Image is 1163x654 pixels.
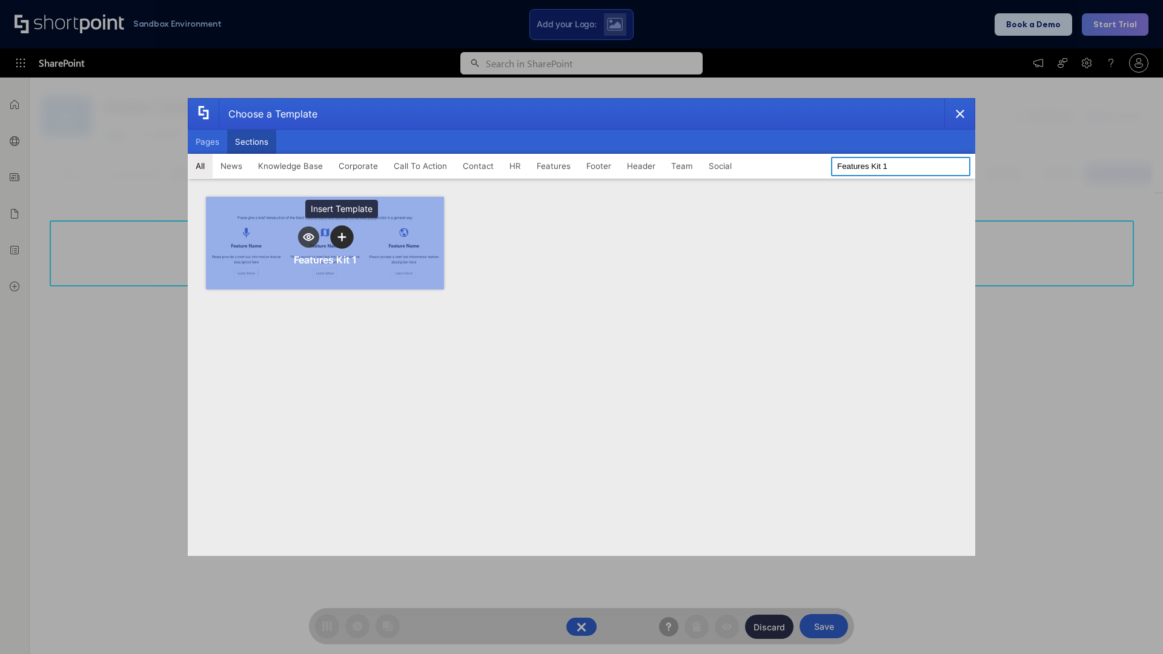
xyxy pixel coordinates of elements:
button: All [188,154,213,178]
button: Knowledge Base [250,154,331,178]
button: Footer [578,154,619,178]
input: Search [831,157,970,176]
button: Header [619,154,663,178]
div: Choose a Template [219,99,317,129]
button: HR [502,154,529,178]
button: Social [701,154,740,178]
button: Contact [455,154,502,178]
div: Features Kit 1 [294,254,357,266]
button: Sections [227,130,276,154]
button: Pages [188,130,227,154]
button: Features [529,154,578,178]
button: News [213,154,250,178]
iframe: Chat Widget [1102,596,1163,654]
button: Call To Action [386,154,455,178]
button: Corporate [331,154,386,178]
button: Team [663,154,701,178]
div: template selector [188,98,975,556]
